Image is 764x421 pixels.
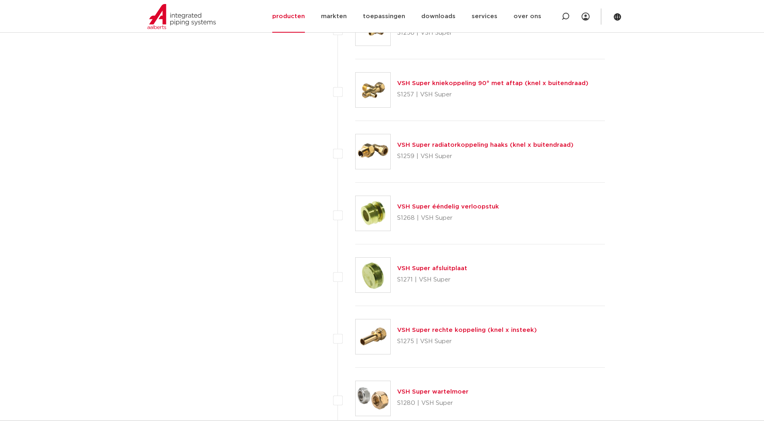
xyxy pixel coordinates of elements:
[397,27,555,40] p: S1256 | VSH Super
[397,265,467,271] a: VSH Super afsluitplaat
[356,134,390,169] img: Thumbnail for VSH Super radiatorkoppeling haaks (knel x buitendraad)
[397,80,588,86] a: VSH Super kniekoppeling 90° met aftap (knel x buitendraad)
[397,327,537,333] a: VSH Super rechte koppeling (knel x insteek)
[397,335,537,348] p: S1275 | VSH Super
[356,258,390,292] img: Thumbnail for VSH Super afsluitplaat
[397,273,467,286] p: S1271 | VSH Super
[397,212,499,225] p: S1268 | VSH Super
[397,142,574,148] a: VSH Super radiatorkoppeling haaks (knel x buitendraad)
[397,88,588,101] p: S1257 | VSH Super
[356,73,390,107] img: Thumbnail for VSH Super kniekoppeling 90° met aftap (knel x buitendraad)
[397,204,499,210] a: VSH Super ééndelig verloopstuk
[397,150,574,163] p: S1259 | VSH Super
[356,319,390,354] img: Thumbnail for VSH Super rechte koppeling (knel x insteek)
[397,389,468,395] a: VSH Super wartelmoer
[356,196,390,231] img: Thumbnail for VSH Super ééndelig verloopstuk
[356,381,390,416] img: Thumbnail for VSH Super wartelmoer
[397,397,468,410] p: S1280 | VSH Super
